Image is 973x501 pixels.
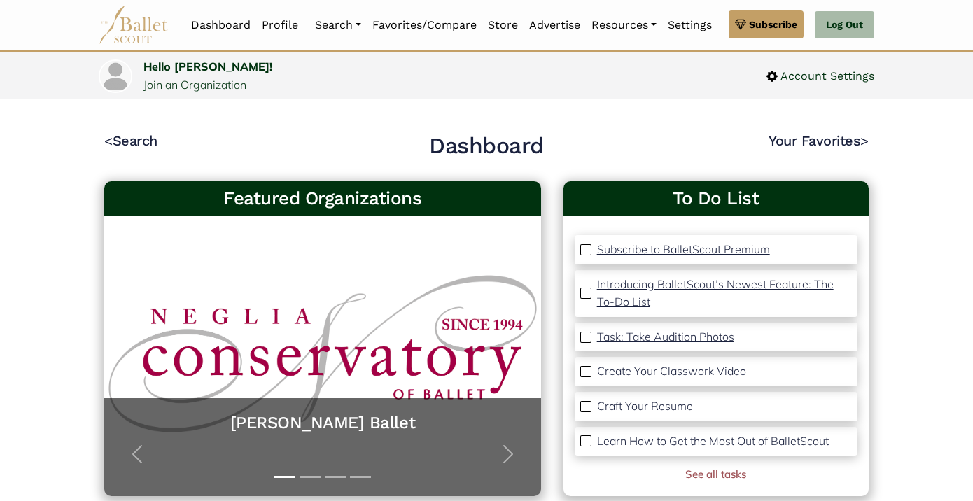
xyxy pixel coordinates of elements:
[350,469,371,485] button: Slide 4
[597,434,829,448] p: Learn How to Get the Most Out of BalletScout
[143,59,272,73] a: Hello [PERSON_NAME]!
[685,467,746,481] a: See all tasks
[766,67,874,85] a: Account Settings
[256,10,304,40] a: Profile
[597,328,734,346] a: Task: Take Audition Photos
[749,17,797,32] span: Subscribe
[597,432,829,451] a: Learn How to Get the Most Out of BalletScout
[185,10,256,40] a: Dashboard
[597,399,693,413] p: Craft Your Resume
[769,132,869,149] a: Your Favorites
[597,242,770,256] p: Subscribe to BalletScout Premium
[778,67,874,85] span: Account Settings
[104,132,157,149] a: <Search
[482,10,524,40] a: Store
[662,10,717,40] a: Settings
[115,187,530,211] h3: Featured Organizations
[524,10,586,40] a: Advertise
[104,132,113,149] code: <
[586,10,662,40] a: Resources
[575,187,857,211] a: To Do List
[860,132,869,149] code: >
[100,61,131,92] img: profile picture
[597,362,746,381] a: Create Your Classwork Video
[597,364,746,378] p: Create Your Classwork Video
[274,469,295,485] button: Slide 1
[597,397,693,416] a: Craft Your Resume
[597,241,770,259] a: Subscribe to BalletScout Premium
[300,469,321,485] button: Slide 2
[735,17,746,32] img: gem.svg
[325,469,346,485] button: Slide 3
[815,11,874,39] a: Log Out
[597,330,734,344] p: Task: Take Audition Photos
[597,276,852,311] a: Introducing BalletScout’s Newest Feature: The To-Do List
[367,10,482,40] a: Favorites/Compare
[729,10,804,38] a: Subscribe
[309,10,367,40] a: Search
[118,412,527,434] a: [PERSON_NAME] Ballet
[143,78,246,92] a: Join an Organization
[429,132,544,161] h2: Dashboard
[597,277,834,309] p: Introducing BalletScout’s Newest Feature: The To-Do List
